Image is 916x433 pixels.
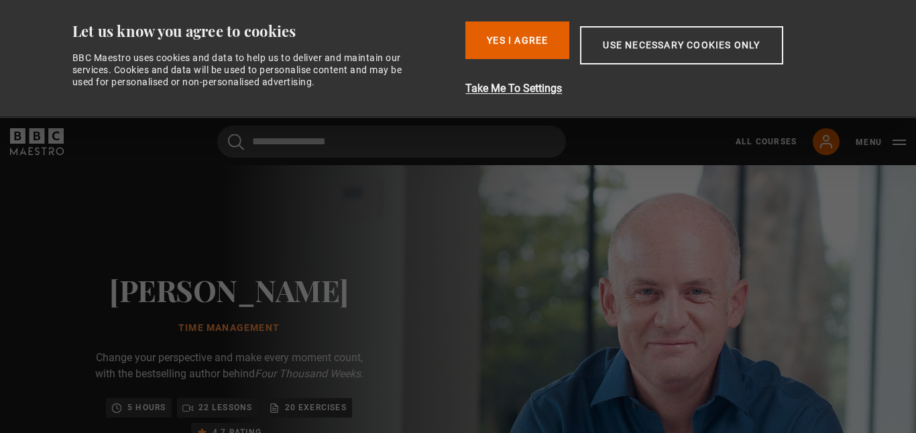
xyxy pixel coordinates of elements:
[228,134,244,150] button: Submit the search query
[127,401,166,414] p: 5 hours
[72,21,455,41] div: Let us know you agree to cookies
[285,401,347,414] p: 20 exercises
[198,401,253,414] p: 22 lessons
[465,21,569,59] button: Yes I Agree
[95,323,363,334] h1: Time Management
[10,128,64,155] svg: BBC Maestro
[217,126,566,158] input: Search
[580,26,783,64] button: Use necessary cookies only
[736,136,797,148] a: All Courses
[465,81,854,97] button: Take Me To Settings
[95,350,363,382] p: Change your perspective and make every moment count, with the bestselling author behind .
[255,367,361,380] i: Four Thousand Weeks
[72,52,417,89] div: BBC Maestro uses cookies and data to help us to deliver and maintain our services. Cookies and da...
[856,136,906,149] button: Toggle navigation
[95,273,363,307] h2: [PERSON_NAME]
